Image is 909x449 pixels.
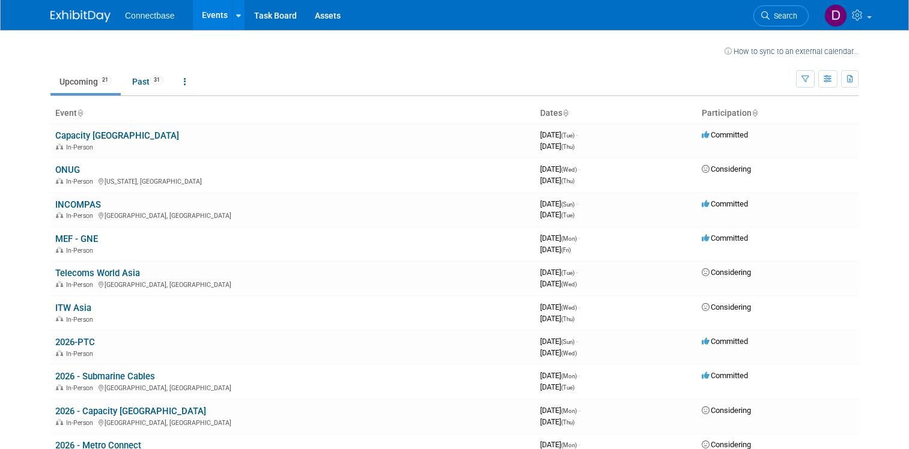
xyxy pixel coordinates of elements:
[561,316,574,322] span: (Thu)
[66,281,97,289] span: In-Person
[55,130,179,141] a: Capacity [GEOGRAPHIC_DATA]
[702,164,751,173] span: Considering
[66,247,97,255] span: In-Person
[562,108,568,118] a: Sort by Start Date
[540,234,580,243] span: [DATE]
[561,270,574,276] span: (Tue)
[576,337,578,346] span: -
[56,143,63,149] img: In-Person Event
[125,11,175,20] span: Connectbase
[576,199,578,208] span: -
[697,103,859,124] th: Participation
[702,337,748,346] span: Committed
[561,201,574,208] span: (Sun)
[702,406,751,415] span: Considering
[540,382,574,391] span: [DATE]
[579,164,580,173] span: -
[561,281,577,288] span: (Wed)
[55,279,531,289] div: [GEOGRAPHIC_DATA], [GEOGRAPHIC_DATA]
[702,371,748,380] span: Committed
[561,212,574,218] span: (Tue)
[55,210,531,220] div: [GEOGRAPHIC_DATA], [GEOGRAPHIC_DATA]
[56,419,63,425] img: In-Person Event
[540,440,580,449] span: [DATE]
[56,384,63,390] img: In-Person Event
[702,303,751,312] span: Considering
[535,103,697,124] th: Dates
[561,247,571,253] span: (Fri)
[702,130,748,139] span: Committed
[561,373,577,379] span: (Mon)
[55,176,531,185] div: [US_STATE], [GEOGRAPHIC_DATA]
[702,268,751,277] span: Considering
[540,337,578,346] span: [DATE]
[55,337,95,348] a: 2026-PTC
[55,268,140,279] a: Telecoms World Asia
[540,406,580,415] span: [DATE]
[540,176,574,185] span: [DATE]
[66,212,97,220] span: In-Person
[579,440,580,449] span: -
[66,178,97,185] span: In-Person
[55,382,531,392] div: [GEOGRAPHIC_DATA], [GEOGRAPHIC_DATA]
[702,440,751,449] span: Considering
[540,130,578,139] span: [DATE]
[55,199,101,210] a: INCOMPAS
[540,164,580,173] span: [DATE]
[55,303,91,313] a: ITW Asia
[55,406,206,417] a: 2026 - Capacity [GEOGRAPHIC_DATA]
[540,279,577,288] span: [DATE]
[50,70,121,93] a: Upcoming21
[66,143,97,151] span: In-Person
[561,304,577,311] span: (Wed)
[540,268,578,277] span: [DATE]
[540,142,574,151] span: [DATE]
[55,234,98,244] a: MEF - GNE
[540,199,578,208] span: [DATE]
[770,11,797,20] span: Search
[66,350,97,358] span: In-Person
[50,103,535,124] th: Event
[66,384,97,392] span: In-Person
[150,76,163,85] span: 31
[561,419,574,426] span: (Thu)
[561,132,574,139] span: (Tue)
[50,10,111,22] img: ExhibitDay
[725,47,859,56] a: How to sync to an external calendar...
[561,143,574,150] span: (Thu)
[123,70,172,93] a: Past31
[56,281,63,287] img: In-Person Event
[55,164,80,175] a: ONUG
[579,234,580,243] span: -
[561,384,574,391] span: (Tue)
[56,212,63,218] img: In-Person Event
[540,303,580,312] span: [DATE]
[579,303,580,312] span: -
[752,108,758,118] a: Sort by Participation Type
[540,348,577,357] span: [DATE]
[561,339,574,345] span: (Sun)
[561,178,574,184] span: (Thu)
[55,371,155,382] a: 2026 - Submarine Cables
[56,316,63,322] img: In-Person Event
[540,245,571,254] span: [DATE]
[77,108,83,118] a: Sort by Event Name
[540,210,574,219] span: [DATE]
[561,350,577,357] span: (Wed)
[56,247,63,253] img: In-Person Event
[99,76,112,85] span: 21
[56,350,63,356] img: In-Person Event
[56,178,63,184] img: In-Person Event
[561,235,577,242] span: (Mon)
[702,199,748,208] span: Committed
[753,5,809,26] a: Search
[55,417,531,427] div: [GEOGRAPHIC_DATA], [GEOGRAPHIC_DATA]
[824,4,847,27] img: Daniel Suarez
[540,371,580,380] span: [DATE]
[702,234,748,243] span: Committed
[576,130,578,139] span: -
[66,419,97,427] span: In-Person
[561,408,577,414] span: (Mon)
[540,314,574,323] span: [DATE]
[576,268,578,277] span: -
